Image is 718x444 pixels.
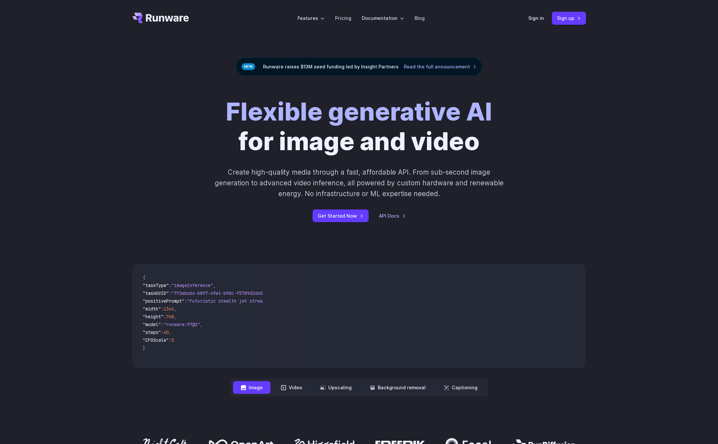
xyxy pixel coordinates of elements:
div: Runware raises $13M seed funding led by Insight Partners [236,57,482,76]
button: Background removal [362,381,433,394]
span: "model" [143,322,161,327]
a: Go to / [132,13,189,23]
strong: Flexible generative AI [226,96,492,126]
span: "taskUUID" [143,290,169,296]
button: Upscaling [313,381,359,394]
span: : [169,290,171,296]
label: Documentation [362,14,404,22]
p: Create high-quality media through a fast, affordable API. From sub-second image generation to adv... [214,167,504,199]
span: , [174,306,177,312]
h1: for image and video [226,97,492,156]
button: Captioning [436,381,485,394]
span: : [161,322,164,327]
span: 1344 [164,306,174,312]
button: Video [273,381,310,394]
span: , [200,322,203,327]
span: 768 [166,314,174,320]
span: : [169,282,171,288]
span: : [164,314,166,320]
label: Features [298,14,325,22]
span: "height" [143,314,164,320]
a: Sign up [552,12,586,24]
span: 5 [171,337,174,343]
span: "steps" [143,329,161,335]
span: , [169,329,171,335]
span: } [143,345,145,351]
span: "positivePrompt" [143,298,184,304]
a: Sign in [528,14,544,22]
a: Pricing [335,14,351,22]
span: "CFGScale" [143,337,169,343]
span: "runware:97@2" [164,322,200,327]
a: Read the full announcement [404,63,476,70]
button: Image [233,381,271,394]
span: "imageInference" [171,282,213,288]
span: : [184,298,187,304]
span: "Futuristic stealth jet streaking through a neon-lit cityscape with glowing purple exhaust" [187,298,424,304]
span: , [213,282,216,288]
span: : [169,337,171,343]
a: API Docs [379,212,406,220]
span: "width" [143,306,161,312]
span: "taskType" [143,282,169,288]
a: Blog [415,14,425,22]
span: 40 [164,329,169,335]
span: : [161,329,164,335]
span: { [143,275,145,280]
span: "7f3ebcb6-b897-49e1-b98c-f5789d2d40d7" [171,290,271,296]
span: : [161,306,164,312]
a: Get Started Now [313,209,369,222]
span: , [174,314,177,320]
